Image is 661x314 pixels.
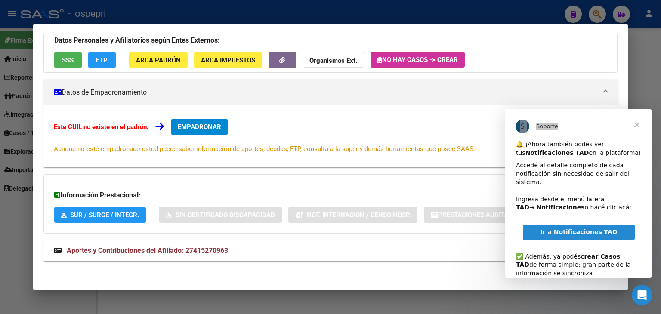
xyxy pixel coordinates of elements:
[505,109,652,278] iframe: Intercom live chat mensaje
[11,135,136,194] div: ✅ Además, ya podés de forma simple: gran parte de la información se sincroniza automáticamente y ...
[54,87,597,98] mat-panel-title: Datos de Empadronamiento
[88,52,116,68] button: FTP
[54,123,148,131] strong: Este CUIL no existe en el padrón.
[136,56,181,64] span: ARCA Padrón
[43,80,618,105] mat-expansion-panel-header: Datos de Empadronamiento
[67,246,228,255] span: Aportes y Contribuciones del Afiliado: 27415270963
[194,52,262,68] button: ARCA Impuestos
[54,145,475,153] span: Aunque no esté empadronado usted puede saber información de aportes, deudas, FTP, consulta a la s...
[54,207,146,223] button: SUR / SURGE / INTEGR.
[288,207,417,223] button: Not. Internacion / Censo Hosp.
[54,190,607,200] h3: Información Prestacional:
[129,52,188,68] button: ARCA Padrón
[309,57,357,65] strong: Organismos Ext.
[377,56,458,64] span: No hay casos -> Crear
[424,207,528,223] button: Prestaciones Auditadas
[201,56,255,64] span: ARCA Impuestos
[171,119,228,135] button: EMPADRONAR
[70,211,139,219] span: SUR / SURGE / INTEGR.
[54,35,607,46] h3: Datos Personales y Afiliatorios según Entes Externos:
[159,207,282,223] button: Sin Certificado Discapacidad
[178,123,221,131] span: EMPADRONAR
[43,240,618,261] mat-expansion-panel-header: Aportes y Contribuciones del Afiliado: 27415270963
[96,56,108,64] span: FTP
[307,211,411,219] span: Not. Internacion / Censo Hosp.
[632,285,652,305] iframe: Intercom live chat
[54,52,82,68] button: SSS
[438,211,521,219] span: Prestaciones Auditadas
[176,211,275,219] span: Sin Certificado Discapacidad
[62,56,74,64] span: SSS
[371,52,465,68] button: No hay casos -> Crear
[43,105,618,167] div: Datos de Empadronamiento
[303,52,364,68] button: Organismos Ext.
